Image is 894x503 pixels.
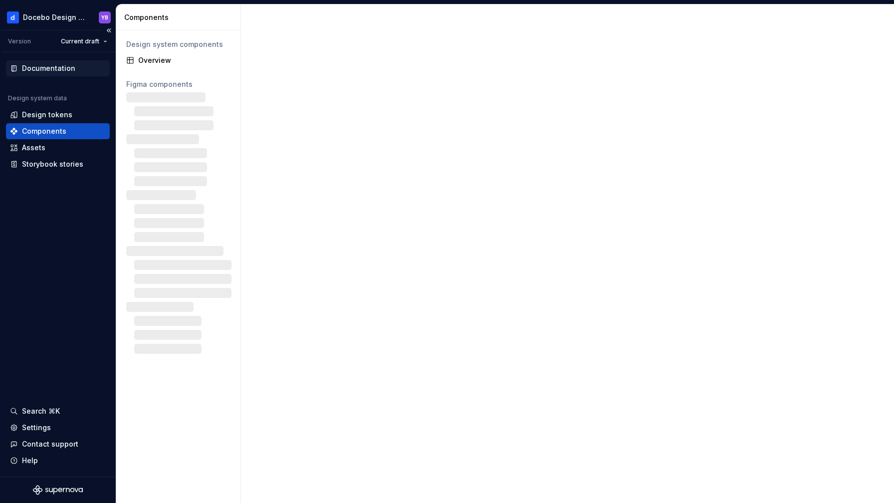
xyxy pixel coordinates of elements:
div: Documentation [22,63,75,73]
div: Assets [22,143,45,153]
div: Components [22,126,66,136]
button: Search ⌘K [6,403,110,419]
a: Assets [6,140,110,156]
a: Settings [6,420,110,436]
div: Overview [138,55,230,65]
svg: Supernova Logo [33,485,83,495]
a: Overview [122,52,234,68]
div: Docebo Design System [23,12,87,22]
button: Help [6,453,110,469]
button: Contact support [6,436,110,452]
button: Current draft [56,34,112,48]
button: Docebo Design SystemYB [2,6,114,28]
span: Current draft [61,37,99,45]
a: Storybook stories [6,156,110,172]
a: Documentation [6,60,110,76]
a: Design tokens [6,107,110,123]
button: Collapse sidebar [102,23,116,37]
div: Search ⌘K [22,406,60,416]
div: Figma components [126,79,230,89]
div: Contact support [22,439,78,449]
div: Design tokens [22,110,72,120]
div: Components [124,12,236,22]
img: 61bee0c3-d5fb-461c-8253-2d4ca6d6a773.png [7,11,19,23]
div: YB [101,13,108,21]
div: Settings [22,423,51,433]
div: Help [22,456,38,466]
div: Version [8,37,31,45]
div: Storybook stories [22,159,83,169]
div: Design system components [126,39,230,49]
div: Design system data [8,94,67,102]
a: Components [6,123,110,139]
